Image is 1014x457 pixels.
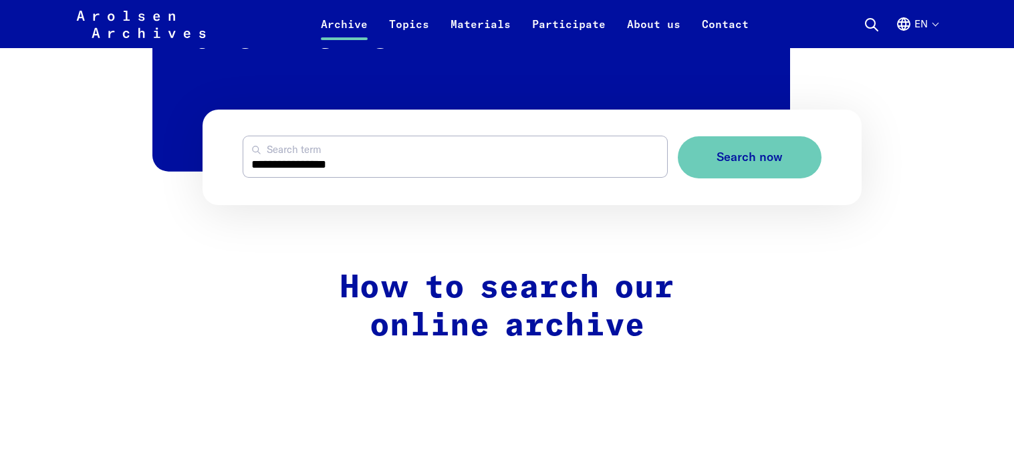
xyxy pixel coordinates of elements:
button: Search now [678,136,821,178]
h2: How to search our online archive [225,269,790,346]
span: Search now [717,150,783,164]
a: About us [616,16,691,48]
a: Participate [521,16,616,48]
a: Topics [378,16,440,48]
a: Contact [691,16,759,48]
button: English, language selection [896,16,938,48]
a: Materials [440,16,521,48]
a: Archive [310,16,378,48]
nav: Primary [310,8,759,40]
